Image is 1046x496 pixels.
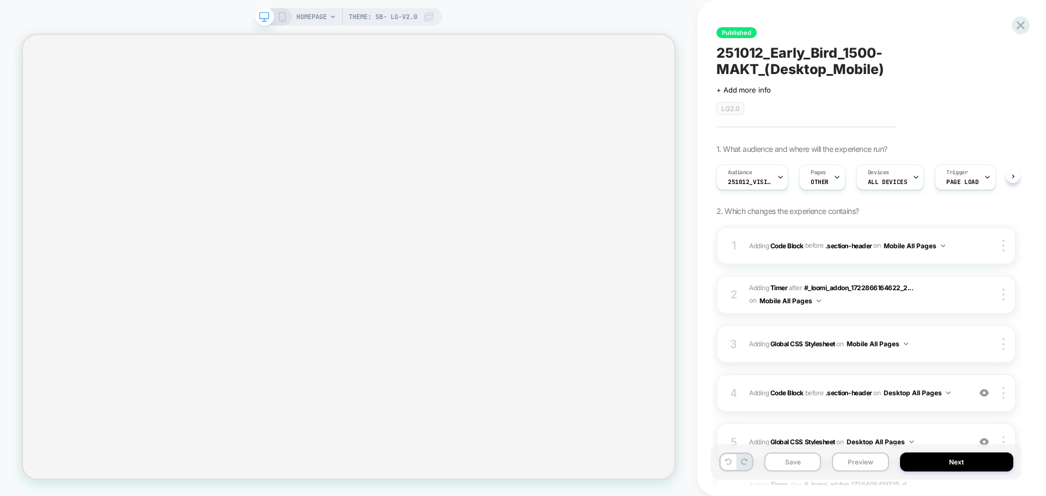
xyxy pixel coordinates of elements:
[847,337,908,351] button: Mobile All Pages
[728,334,739,354] div: 3
[909,440,914,443] img: down arrow
[716,27,757,38] span: Published
[868,178,907,186] span: ALL DEVICES
[349,8,417,26] span: Theme: SB- LG-v2.0
[980,388,989,397] img: crossed eye
[1002,387,1005,399] img: close
[1002,436,1005,448] img: close
[728,178,771,186] span: 251012_VisitBanner_1500-MAKT
[817,299,821,302] img: down arrow
[1002,289,1005,301] img: close
[941,244,945,247] img: down arrow
[811,169,826,176] span: Pages
[716,206,859,216] span: 2. Which changes the experience contains?
[770,438,835,446] b: Global CSS Stylesheet
[1002,338,1005,350] img: close
[811,178,829,186] span: OTHER
[728,432,739,452] div: 5
[749,295,756,307] span: on
[728,285,739,304] div: 2
[873,387,880,399] span: on
[728,169,752,176] span: Audience
[868,169,889,176] span: Devices
[759,294,821,308] button: Mobile All Pages
[789,284,802,292] span: AFTER
[884,239,945,253] button: Mobile All Pages
[764,452,821,471] button: Save
[770,340,835,348] b: Global CSS Stylesheet
[716,85,771,94] span: + Add more info
[946,391,951,394] img: down arrow
[749,389,804,397] span: Adding
[836,338,843,350] span: on
[825,389,872,397] span: .section-header
[832,452,889,471] button: Preview
[900,452,1014,471] button: Next
[770,389,804,397] b: Code Block
[728,383,739,403] div: 4
[749,284,787,292] span: Adding
[847,435,914,449] button: Desktop All Pages
[770,284,788,292] b: Timer
[749,337,964,351] span: Adding
[728,236,739,255] div: 1
[946,169,968,176] span: Trigger
[716,144,887,154] span: 1. What audience and where will the experience run?
[904,342,908,345] img: down arrow
[946,178,978,186] span: Page Load
[749,241,804,249] span: Adding
[296,8,327,26] span: HOMEPAGE
[805,389,824,397] span: BEFORE
[716,102,744,115] span: LG2.0
[805,241,824,249] span: BEFORE
[1002,240,1005,252] img: close
[873,240,880,252] span: on
[836,436,843,448] span: on
[884,386,951,400] button: Desktop All Pages
[716,45,1016,77] span: 251012_Early_Bird_1500-MAKT_(Desktop_Mobile)
[770,241,804,249] b: Code Block
[749,435,964,449] span: Adding
[804,284,914,292] span: #_loomi_addon_1722866164622_2...
[825,241,872,249] span: .section-header
[980,437,989,446] img: crossed eye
